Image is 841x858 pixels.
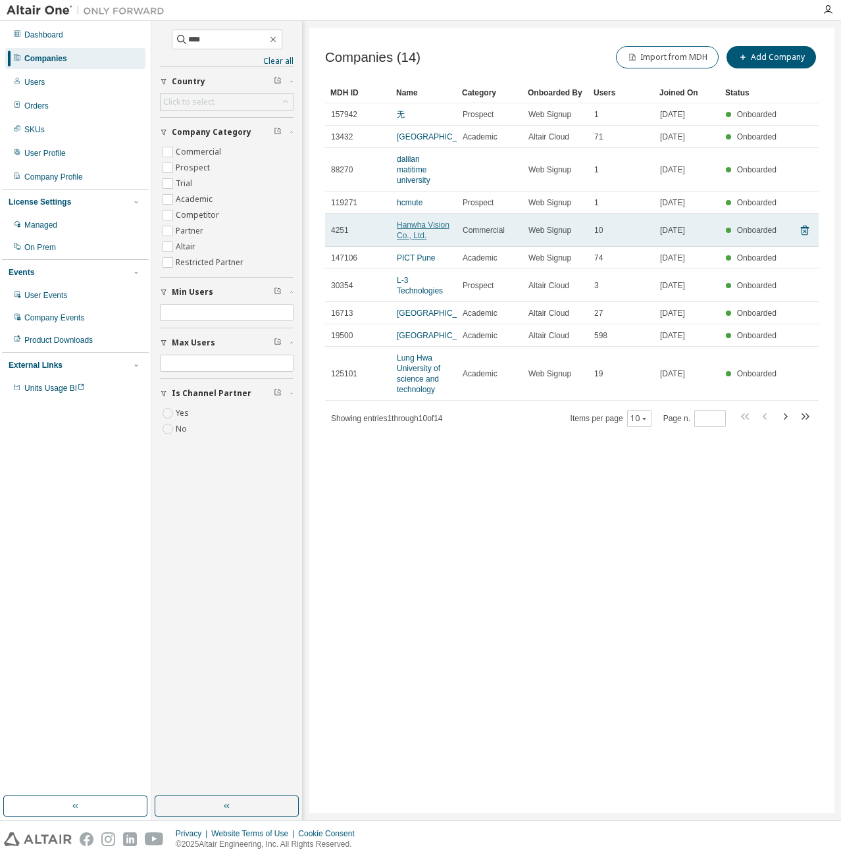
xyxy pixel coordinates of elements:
[594,164,599,175] span: 1
[123,832,137,846] img: linkedin.svg
[176,144,224,160] label: Commercial
[176,160,213,176] label: Prospect
[463,368,497,379] span: Academic
[463,225,505,236] span: Commercial
[737,132,777,141] span: Onboarded
[594,132,603,142] span: 71
[172,338,215,348] span: Max Users
[737,281,777,290] span: Onboarded
[660,368,685,379] span: [DATE]
[161,94,293,110] div: Click to select
[594,253,603,263] span: 74
[660,330,685,341] span: [DATE]
[331,109,357,120] span: 157942
[397,198,422,207] a: hcmute
[160,278,293,307] button: Min Users
[331,132,353,142] span: 13432
[725,82,780,103] div: Status
[176,255,246,270] label: Restricted Partner
[331,164,353,175] span: 88270
[528,308,569,318] span: Altair Cloud
[594,280,599,291] span: 3
[176,239,198,255] label: Altair
[616,46,719,68] button: Import from MDH
[397,110,405,119] a: 无
[462,82,517,103] div: Category
[24,242,56,253] div: On Prem
[176,191,215,207] label: Academic
[594,308,603,318] span: 27
[274,388,282,399] span: Clear filter
[176,421,190,437] label: No
[176,839,363,850] p: © 2025 Altair Engineering, Inc. All Rights Reserved.
[9,197,71,207] div: License Settings
[24,384,85,393] span: Units Usage BI
[463,197,494,208] span: Prospect
[80,832,93,846] img: facebook.svg
[396,82,451,103] div: Name
[24,30,63,40] div: Dashboard
[176,207,222,223] label: Competitor
[660,197,685,208] span: [DATE]
[24,148,66,159] div: User Profile
[463,280,494,291] span: Prospect
[397,309,479,318] a: [GEOGRAPHIC_DATA]
[145,832,164,846] img: youtube.svg
[24,77,45,88] div: Users
[172,127,251,138] span: Company Category
[274,287,282,297] span: Clear filter
[463,330,497,341] span: Academic
[737,226,777,235] span: Onboarded
[528,368,571,379] span: Web Signup
[9,360,63,370] div: External Links
[594,197,599,208] span: 1
[331,368,357,379] span: 125101
[325,50,420,65] span: Companies (14)
[630,413,648,424] button: 10
[101,832,115,846] img: instagram.svg
[737,309,777,318] span: Onboarded
[660,225,685,236] span: [DATE]
[397,155,430,185] a: dalilan matitime university
[397,353,440,394] a: Lung Hwa University of science and technology
[463,308,497,318] span: Academic
[4,832,72,846] img: altair_logo.svg
[160,67,293,96] button: Country
[594,330,607,341] span: 598
[176,223,206,239] label: Partner
[331,280,353,291] span: 30354
[274,127,282,138] span: Clear filter
[176,176,195,191] label: Trial
[330,82,386,103] div: MDH ID
[274,76,282,87] span: Clear filter
[660,280,685,291] span: [DATE]
[160,379,293,408] button: Is Channel Partner
[331,308,353,318] span: 16713
[463,109,494,120] span: Prospect
[160,56,293,66] a: Clear all
[211,828,298,839] div: Website Terms of Use
[331,253,357,263] span: 147106
[528,82,583,103] div: Onboarded By
[160,328,293,357] button: Max Users
[659,82,715,103] div: Joined On
[528,164,571,175] span: Web Signup
[331,414,443,423] span: Showing entries 1 through 10 of 14
[331,330,353,341] span: 19500
[660,132,685,142] span: [DATE]
[172,76,205,87] span: Country
[528,197,571,208] span: Web Signup
[737,198,777,207] span: Onboarded
[737,369,777,378] span: Onboarded
[24,290,67,301] div: User Events
[663,410,726,427] span: Page n.
[172,287,213,297] span: Min Users
[594,109,599,120] span: 1
[737,331,777,340] span: Onboarded
[24,335,93,345] div: Product Downloads
[594,82,649,103] div: Users
[463,253,497,263] span: Academic
[726,46,816,68] button: Add Company
[528,253,571,263] span: Web Signup
[24,172,83,182] div: Company Profile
